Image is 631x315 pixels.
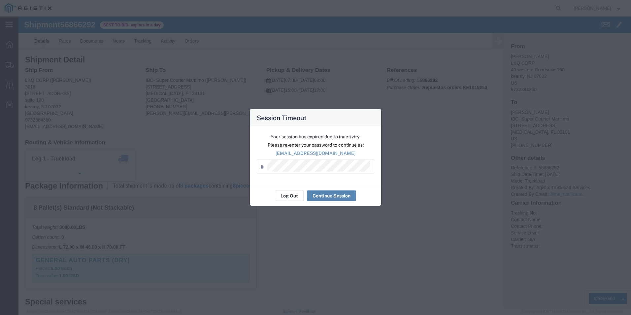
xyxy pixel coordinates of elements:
[257,113,307,122] h4: Session Timeout
[307,191,356,201] button: Continue Session
[257,133,374,140] p: Your session has expired due to inactivity.
[257,150,374,157] p: [EMAIL_ADDRESS][DOMAIN_NAME]
[275,191,304,201] button: Log Out
[257,142,374,149] p: Please re-enter your password to continue as:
